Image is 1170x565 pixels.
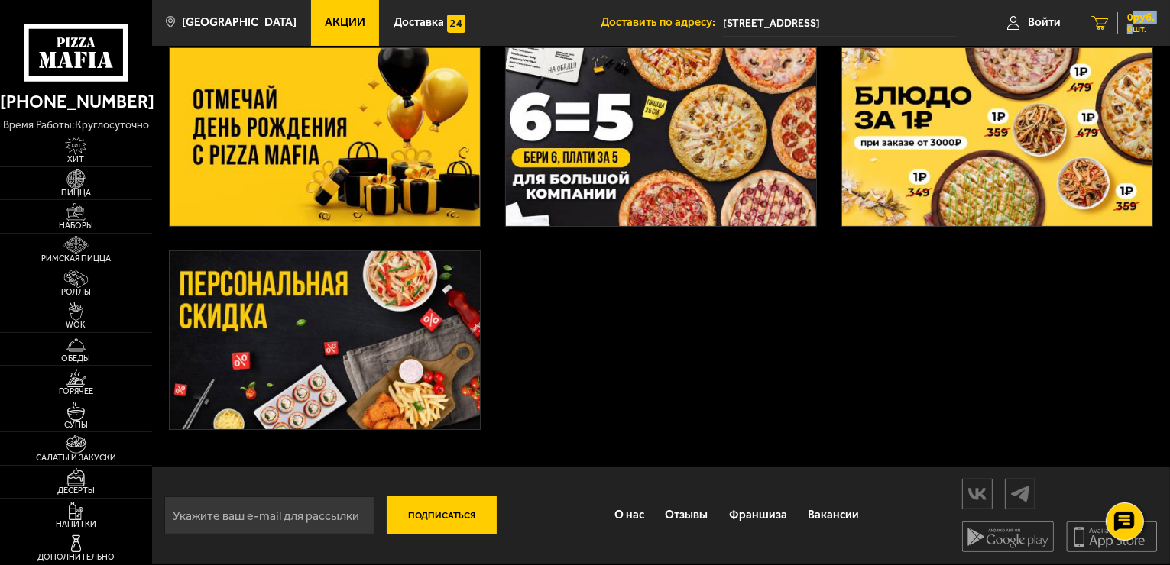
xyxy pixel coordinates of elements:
img: vk [963,480,992,507]
button: Подписаться [387,496,497,534]
a: О нас [604,496,655,535]
input: Укажите ваш e-mail для рассылки [164,496,374,534]
span: [GEOGRAPHIC_DATA] [182,17,297,28]
input: Ваш адрес доставки [723,9,957,37]
img: tg [1006,480,1035,507]
span: Акции [325,17,365,28]
a: Франшиза [718,496,798,535]
span: Доставка [394,17,444,28]
span: 0 шт. [1127,24,1155,34]
span: Войти [1028,17,1061,28]
span: 0 руб. [1127,12,1155,23]
a: Вакансии [798,496,870,535]
a: Отзывы [655,496,719,535]
span: Доставить по адресу: [601,17,723,28]
span: Россия, Санкт-Петербург, Муринская дорога, 8к1 [723,9,957,37]
img: 15daf4d41897b9f0e9f617042186c801.svg [447,15,465,33]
